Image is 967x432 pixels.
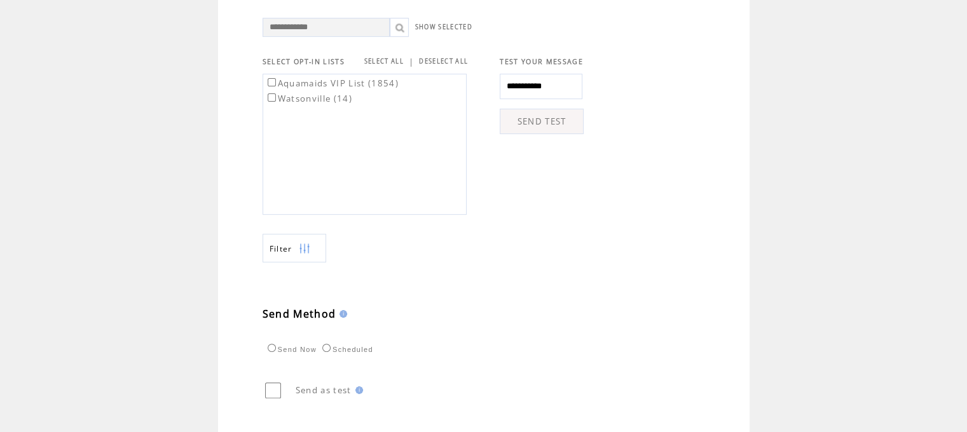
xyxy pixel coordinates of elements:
[268,344,276,352] input: Send Now
[336,310,347,318] img: help.gif
[263,57,345,66] span: SELECT OPT-IN LISTS
[264,346,317,353] label: Send Now
[409,56,414,67] span: |
[322,344,331,352] input: Scheduled
[270,243,292,254] span: Show filters
[419,57,468,65] a: DESELECT ALL
[296,384,352,396] span: Send as test
[265,78,399,89] label: Aquamaids VIP List (1854)
[352,386,363,394] img: help.gif
[500,109,584,134] a: SEND TEST
[364,57,404,65] a: SELECT ALL
[319,346,373,353] label: Scheduled
[263,307,336,321] span: Send Method
[263,234,326,262] a: Filter
[268,78,276,86] input: Aquamaids VIP List (1854)
[415,23,472,31] a: SHOW SELECTED
[268,93,276,102] input: Watsonville (14)
[500,57,583,66] span: TEST YOUR MESSAGE
[265,93,352,104] label: Watsonville (14)
[299,234,310,263] img: filters.png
